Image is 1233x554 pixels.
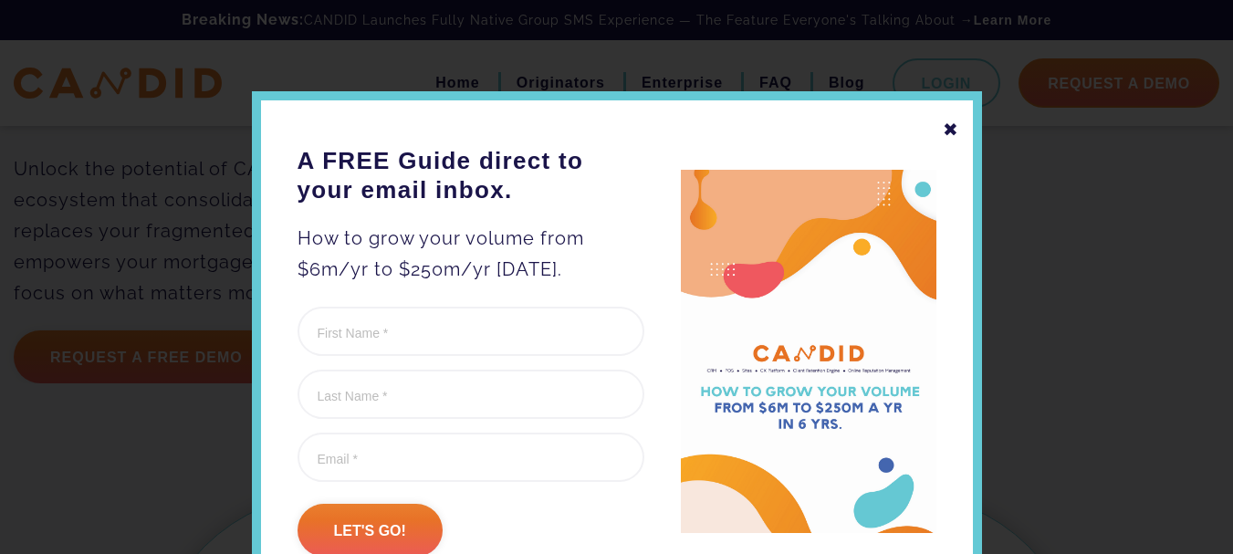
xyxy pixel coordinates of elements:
[681,170,936,534] img: A FREE Guide direct to your email inbox.
[298,146,644,204] h3: A FREE Guide direct to your email inbox.
[298,223,644,285] p: How to grow your volume from $6m/yr to $250m/yr [DATE].
[298,307,644,356] input: First Name *
[298,370,644,419] input: Last Name *
[298,433,644,482] input: Email *
[943,114,959,145] div: ✖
